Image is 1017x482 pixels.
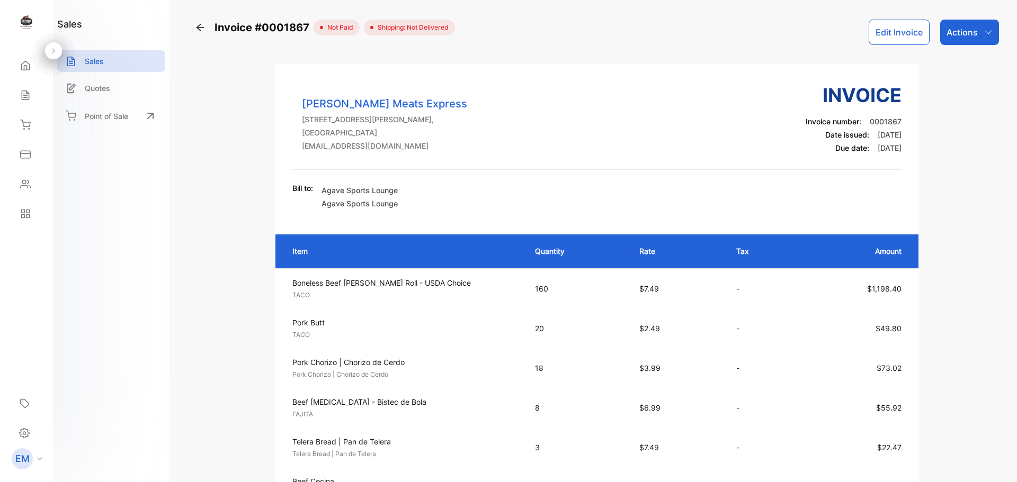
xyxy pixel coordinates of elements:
p: [GEOGRAPHIC_DATA] [302,127,467,138]
p: Bill to: [292,183,313,194]
p: Quantity [535,245,618,257]
p: [STREET_ADDRESS][PERSON_NAME], [302,114,467,125]
span: Date issued: [825,130,869,139]
span: [DATE] [878,130,902,139]
p: Quotes [85,83,110,94]
span: Shipping: Not Delivered [373,23,449,32]
span: Invoice #0001867 [215,20,314,35]
button: Edit Invoice [869,20,930,45]
p: Point of Sale [85,111,128,122]
span: not paid [323,23,353,32]
p: Amount [806,245,902,257]
p: - [736,402,785,413]
p: [PERSON_NAME] Meats Express [302,96,467,112]
p: Agave Sports Lounge [322,185,398,196]
img: logo [19,14,34,30]
p: Pork Chorizo | Chorizo de Cerdo [292,370,516,379]
span: Due date: [835,143,869,152]
a: Point of Sale [57,104,165,128]
span: $6.99 [639,403,661,412]
span: $55.92 [876,403,902,412]
p: 8 [535,402,618,413]
p: - [736,323,785,334]
span: $22.47 [877,443,902,452]
span: $1,198.40 [867,284,902,293]
p: FAJITA [292,410,516,419]
p: 3 [535,442,618,453]
h1: sales [57,17,82,31]
span: [DATE] [878,143,902,152]
p: Sales [85,56,104,67]
iframe: LiveChat chat widget [973,438,1017,482]
a: Sales [57,50,165,72]
span: $7.49 [639,284,659,293]
p: Item [292,245,514,257]
p: Beef [MEDICAL_DATA] - Bistec de Bola [292,396,516,407]
p: 20 [535,323,618,334]
p: Pork Chorizo | Chorizo de Cerdo [292,357,516,368]
p: Actions [947,26,978,39]
p: Boneless Beef [PERSON_NAME] Roll - USDA Choice [292,277,516,288]
p: Pork Butt [292,317,516,328]
p: TACO [292,290,516,300]
span: $7.49 [639,443,659,452]
span: $2.49 [639,324,660,333]
p: - [736,283,785,294]
h3: Invoice [806,81,902,110]
p: Telera Bread | Pan de Telera [292,436,516,447]
span: $73.02 [877,363,902,372]
p: TACO [292,330,516,340]
span: 0001867 [870,117,902,126]
a: Quotes [57,77,165,99]
p: 18 [535,362,618,374]
p: - [736,362,785,374]
span: $3.99 [639,363,661,372]
p: Telera Bread | Pan de Telera [292,449,516,459]
button: Actions [940,20,999,45]
span: $49.80 [876,324,902,333]
p: [EMAIL_ADDRESS][DOMAIN_NAME] [302,140,467,151]
p: - [736,442,785,453]
p: Tax [736,245,785,257]
p: EM [15,452,30,466]
p: 160 [535,283,618,294]
span: Invoice number: [806,117,861,126]
p: Agave Sports Lounge [322,198,398,209]
p: Rate [639,245,715,257]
